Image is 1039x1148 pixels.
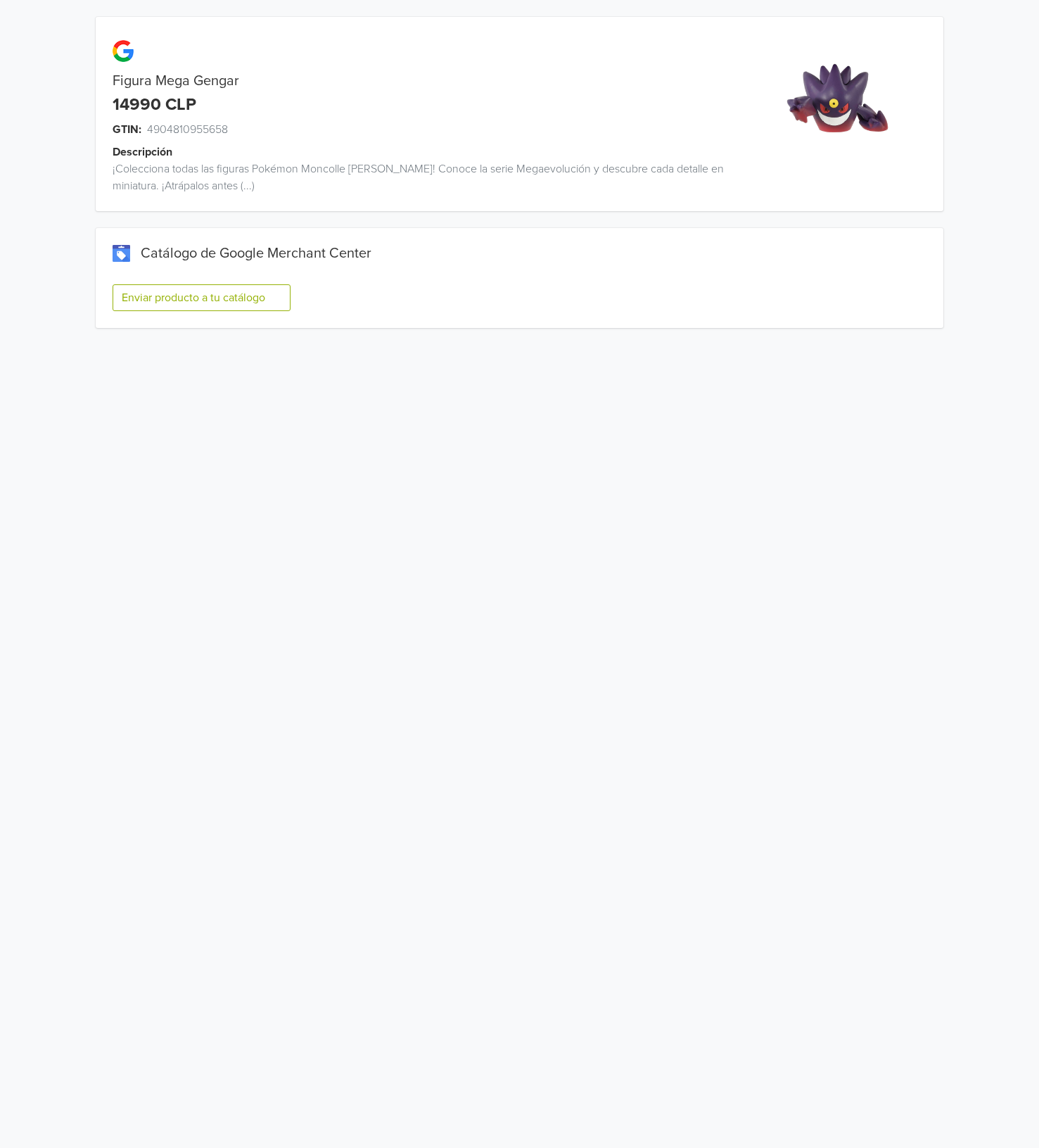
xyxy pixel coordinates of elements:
[113,245,927,262] div: Catálogo de Google Merchant Center
[113,284,291,311] button: Enviar producto a tu catálogo
[113,121,141,138] span: GTIN:
[113,144,748,160] div: Descripción
[147,121,228,138] span: 4904810955658
[96,72,732,89] div: Figura Mega Gengar
[113,95,196,115] div: 14990 CLP
[784,45,891,151] img: product_image
[96,160,732,194] div: ¡Colecciona todas las figuras Pokémon Moncolle [PERSON_NAME]! Conoce la serie Megaevolución y des...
